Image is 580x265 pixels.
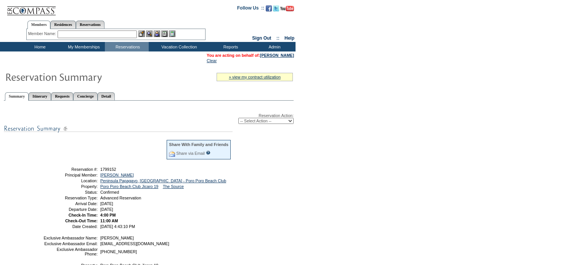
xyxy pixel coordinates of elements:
[76,21,104,29] a: Reservations
[280,6,294,11] img: Subscribe to our YouTube Channel
[266,8,272,12] a: Become our fan on Facebook
[43,224,98,229] td: Date Created:
[163,184,184,189] a: The Source
[43,207,98,212] td: Departure Date:
[100,178,226,183] a: Peninsula Papagayo, [GEOGRAPHIC_DATA] - Poro Poro Beach Club
[208,42,252,51] td: Reports
[43,167,98,172] td: Reservation #:
[61,42,105,51] td: My Memberships
[252,42,296,51] td: Admin
[284,35,294,41] a: Help
[43,241,98,246] td: Exclusive Ambassador Email:
[4,113,294,124] div: Reservation Action:
[100,241,169,246] span: [EMAIL_ADDRESS][DOMAIN_NAME]
[100,224,135,229] span: [DATE] 4:43:10 PM
[100,236,134,240] span: [PERSON_NAME]
[237,5,264,14] td: Follow Us ::
[138,31,145,37] img: b_edit.gif
[266,5,272,11] img: Become our fan on Facebook
[43,173,98,177] td: Principal Member:
[100,207,113,212] span: [DATE]
[105,42,149,51] td: Reservations
[100,249,137,254] span: [PHONE_NUMBER]
[43,190,98,194] td: Status:
[100,196,141,200] span: Advanced Reservation
[100,213,116,217] span: 4:00 PM
[149,42,208,51] td: Vacation Collection
[98,92,115,100] a: Detail
[17,42,61,51] td: Home
[100,201,113,206] span: [DATE]
[43,247,98,256] td: Exclusive Ambassador Phone:
[169,142,228,147] div: Share With Family and Friends
[5,69,157,84] img: Reservaton Summary
[169,31,175,37] img: b_calculator.gif
[100,173,134,177] a: [PERSON_NAME]
[146,31,153,37] img: View
[207,58,217,63] a: Clear
[207,53,294,58] span: You are acting on behalf of:
[100,190,119,194] span: Confirmed
[43,201,98,206] td: Arrival Date:
[43,184,98,189] td: Property:
[65,218,98,223] strong: Check-Out Time:
[206,151,210,155] input: What is this?
[28,31,58,37] div: Member Name:
[100,218,118,223] span: 11:00 AM
[176,151,205,156] a: Share via Email
[69,213,98,217] strong: Check-In Time:
[161,31,168,37] img: Reservations
[50,21,76,29] a: Residences
[27,21,51,29] a: Members
[43,178,98,183] td: Location:
[100,184,158,189] a: Poro Poro Beach Club Jicaro 19
[280,8,294,12] a: Subscribe to our YouTube Channel
[29,92,51,100] a: Itinerary
[154,31,160,37] img: Impersonate
[43,196,98,200] td: Reservation Type:
[273,8,279,12] a: Follow us on Twitter
[73,92,97,100] a: Concierge
[5,92,29,101] a: Summary
[100,167,116,172] span: 1799152
[260,53,294,58] a: [PERSON_NAME]
[51,92,73,100] a: Requests
[43,236,98,240] td: Exclusive Ambassador Name:
[276,35,280,41] span: ::
[273,5,279,11] img: Follow us on Twitter
[4,124,233,133] img: subTtlResSummary.gif
[229,75,281,79] a: » view my contract utilization
[252,35,271,41] a: Sign Out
